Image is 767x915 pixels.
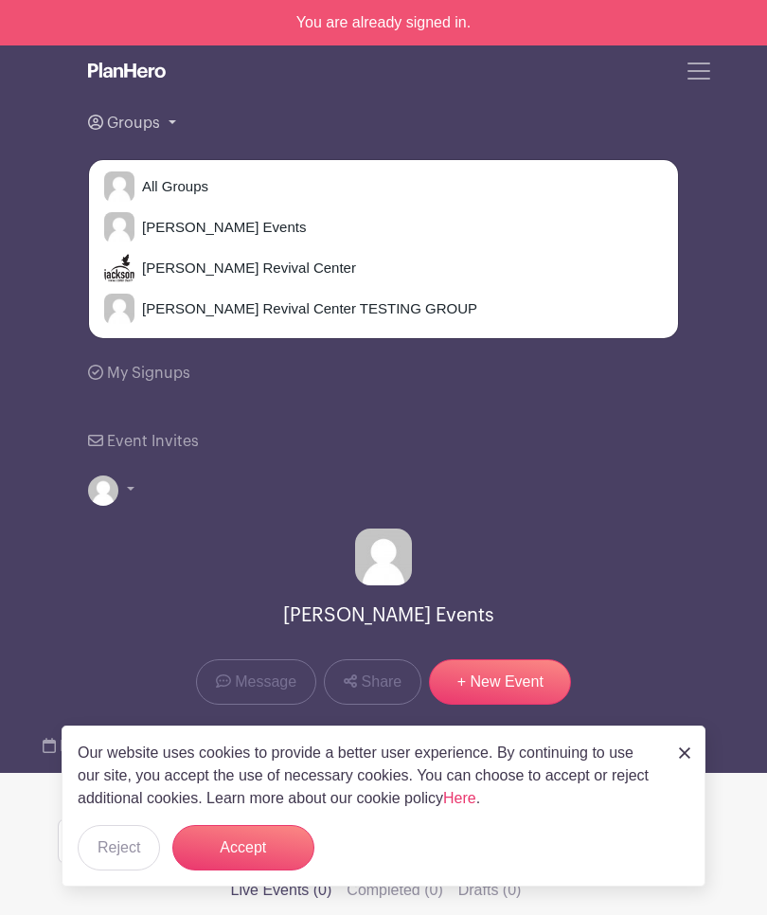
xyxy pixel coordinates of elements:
[231,879,332,902] label: Live Events (0)
[89,208,678,246] a: [PERSON_NAME] Events
[429,659,571,705] a: + New Event
[43,720,108,773] a: Events
[107,434,199,449] span: Event Invites
[172,825,314,870] button: Accept
[104,212,134,242] img: default-ce2991bfa6775e67f084385cd625a349d9dcbb7a52a09fb2fda1e96e2d18dcdb.png
[58,818,227,864] input: Search Events...
[231,879,537,902] div: filters
[88,339,190,407] a: My Signups
[196,659,316,705] a: Message
[324,659,421,705] a: Share
[283,601,494,632] span: [PERSON_NAME] Events
[134,217,306,239] span: [PERSON_NAME] Events
[88,159,679,339] div: Groups
[89,168,678,206] a: All Groups
[89,290,678,328] a: [PERSON_NAME] Revival Center TESTING GROUP
[78,825,160,870] button: Reject
[88,63,166,78] img: logo_white-6c42ec7e38ccf1d336a20a19083b03d10ae64f83f12c07503d8b9e83406b4c7d.svg
[458,879,522,902] label: Drafts (0)
[88,407,199,475] a: Event Invites
[134,176,208,198] span: All Groups
[78,742,659,810] p: Our website uses cookies to provide a better user experience. By continuing to use our site, you ...
[88,475,118,506] img: default-ce2991bfa6775e67f084385cd625a349d9dcbb7a52a09fb2fda1e96e2d18dcdb.png
[235,671,296,693] span: Message
[134,258,356,279] span: [PERSON_NAME] Revival Center
[241,720,319,773] a: Settings
[104,294,134,324] img: default-ce2991bfa6775e67f084385cd625a349d9dcbb7a52a09fb2fda1e96e2d18dcdb.png
[355,529,412,585] img: default-ce2991bfa6775e67f084385cd625a349d9dcbb7a52a09fb2fda1e96e2d18dcdb.png
[88,89,679,157] a: Groups
[89,249,678,287] a: [PERSON_NAME] Revival Center
[673,53,724,89] button: Toggle navigation
[107,116,160,131] span: Groups
[679,747,690,759] img: close_button-5f87c8562297e5c2d7936805f587ecaba9071eb48480494691a3f1689db116b3.svg
[347,879,442,902] label: Completed (0)
[104,253,134,283] img: JRC%20Vertical%20Logo.png
[362,671,402,693] span: Share
[60,739,108,754] span: Events
[443,790,476,806] a: Here
[104,171,134,202] img: default-ce2991bfa6775e67f084385cd625a349d9dcbb7a52a09fb2fda1e96e2d18dcdb.png
[131,720,217,773] a: Members
[107,366,190,381] span: My Signups
[134,298,477,320] span: [PERSON_NAME] Revival Center TESTING GROUP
